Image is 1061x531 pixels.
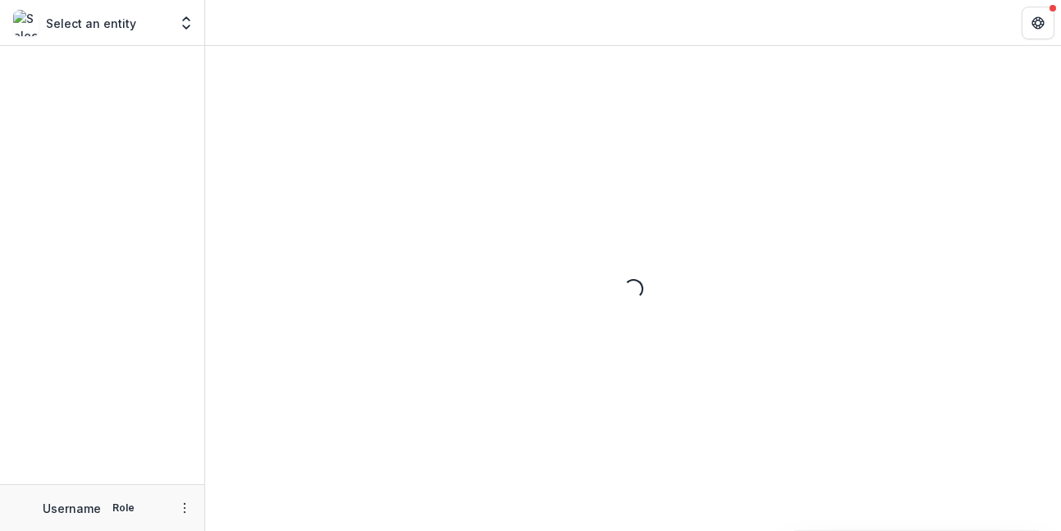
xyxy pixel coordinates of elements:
button: More [175,498,194,518]
p: Role [107,501,139,515]
p: Select an entity [46,15,136,32]
p: Username [43,500,101,517]
img: Select an entity [13,10,39,36]
button: Get Help [1022,7,1054,39]
button: Open entity switcher [175,7,198,39]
